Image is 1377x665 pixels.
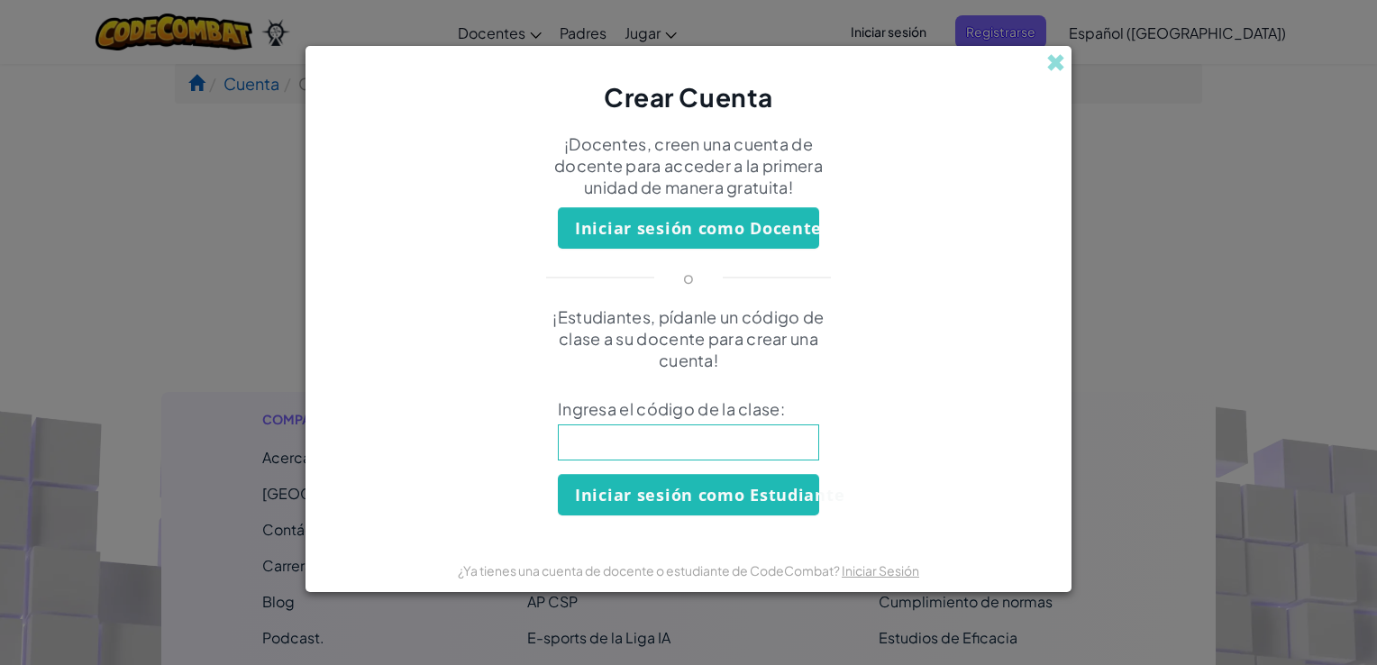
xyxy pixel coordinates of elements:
[531,306,846,371] p: ¡Estudiantes, pídanle un código de clase a su docente para crear una cuenta!
[458,562,842,578] span: ¿Ya tienes una cuenta de docente o estudiante de CodeCombat?
[558,398,819,420] span: Ingresa el código de la clase:
[842,562,919,578] a: Iniciar Sesión
[531,133,846,198] p: ¡Docentes, creen una cuenta de docente para acceder a la primera unidad de manera gratuita!
[558,207,819,249] button: Iniciar sesión como Docente
[604,81,773,113] span: Crear Cuenta
[558,474,819,515] button: Iniciar sesión como Estudiante
[683,267,694,288] p: o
